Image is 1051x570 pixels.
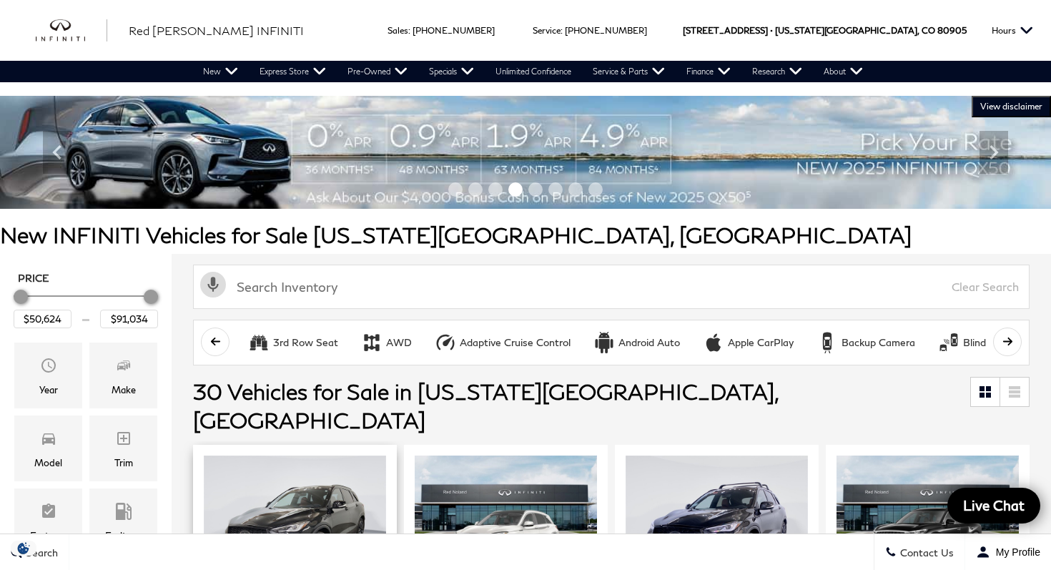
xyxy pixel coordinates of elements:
div: Make [112,382,136,398]
a: Live Chat [947,488,1040,524]
a: infiniti [36,19,107,42]
div: Apple CarPlay [728,336,794,349]
div: Previous [43,131,71,174]
div: Backup Camera [816,332,838,353]
input: Maximum [100,310,158,328]
span: Service [533,25,561,36]
span: VIEW DISCLAIMER [980,101,1042,112]
div: AWD [361,332,383,353]
a: Express Store [249,61,337,82]
span: Go to slide 2 [468,182,483,197]
div: Blind Spot Monitor [938,332,959,353]
div: AWD [386,336,412,349]
div: Price [14,285,158,328]
span: : [561,25,563,36]
span: Sales [388,25,408,36]
div: Blind Spot Monitor [963,336,1051,349]
div: Adaptive Cruise Control [435,332,456,353]
div: FueltypeFueltype [89,488,157,554]
span: 30 Vehicles for Sale in [US_STATE][GEOGRAPHIC_DATA], [GEOGRAPHIC_DATA] [193,378,778,433]
span: Search [22,546,58,559]
a: [PHONE_NUMBER] [413,25,495,36]
a: Finance [676,61,741,82]
span: Red [PERSON_NAME] INFINITI [129,24,304,37]
div: 3rd Row Seat [273,336,338,349]
span: : [408,25,410,36]
button: Apple CarPlayApple CarPlay [695,328,801,358]
button: 3rd Row Seat3rd Row Seat [240,328,346,358]
div: Trim [114,455,133,471]
div: Minimum Price [14,290,28,304]
a: Unlimited Confidence [485,61,582,82]
span: Go to slide 7 [568,182,583,197]
div: Features [30,528,66,544]
div: Adaptive Cruise Control [460,336,571,349]
div: Backup Camera [842,336,915,349]
nav: Main Navigation [192,61,874,82]
div: Maximum Price [144,290,158,304]
span: Go to slide 4 [508,182,523,197]
div: FeaturesFeatures [14,488,82,554]
div: Apple CarPlay [703,332,724,353]
div: 3rd Row Seat [248,332,270,353]
span: Go to slide 3 [488,182,503,197]
a: Research [741,61,813,82]
span: Live Chat [956,496,1032,514]
span: Go to slide 1 [448,182,463,197]
div: TrimTrim [89,416,157,481]
h5: Price [18,272,154,285]
div: YearYear [14,343,82,408]
div: Android Auto [618,336,680,349]
span: Go to slide 6 [548,182,563,197]
div: Fueltype [105,528,142,544]
a: [STREET_ADDRESS] • [US_STATE][GEOGRAPHIC_DATA], CO 80905 [683,25,967,36]
div: MakeMake [89,343,157,408]
div: Year [39,382,58,398]
button: Android AutoAndroid Auto [586,328,688,358]
span: Fueltype [115,499,132,528]
section: Click to Open Cookie Consent Modal [7,541,40,556]
a: Red [PERSON_NAME] INFINITI [129,22,304,39]
svg: Click to toggle on voice search [200,272,226,298]
a: About [813,61,874,82]
div: ModelModel [14,416,82,481]
div: Android Auto [593,332,615,353]
span: Contact Us [897,546,954,559]
span: Trim [115,426,132,455]
button: AWDAWD [353,328,420,358]
span: Features [40,499,57,528]
a: Service & Parts [582,61,676,82]
button: scroll left [201,328,230,356]
span: Model [40,426,57,455]
button: Open user profile menu [965,534,1051,570]
input: Minimum [14,310,71,328]
button: Backup CameraBackup Camera [809,328,923,358]
a: Specials [418,61,485,82]
img: INFINITI [36,19,107,42]
img: Opt-Out Icon [7,541,40,556]
input: Search Inventory [193,265,1030,309]
div: Next [980,131,1008,174]
button: scroll right [993,328,1022,356]
div: Model [34,455,62,471]
span: Make [115,353,132,382]
button: VIEW DISCLAIMER [972,96,1051,117]
span: Go to slide 8 [588,182,603,197]
button: Adaptive Cruise ControlAdaptive Cruise Control [427,328,578,358]
span: Go to slide 5 [528,182,543,197]
a: Pre-Owned [337,61,418,82]
span: Year [40,353,57,382]
span: My Profile [990,546,1040,558]
a: New [192,61,249,82]
a: [PHONE_NUMBER] [565,25,647,36]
